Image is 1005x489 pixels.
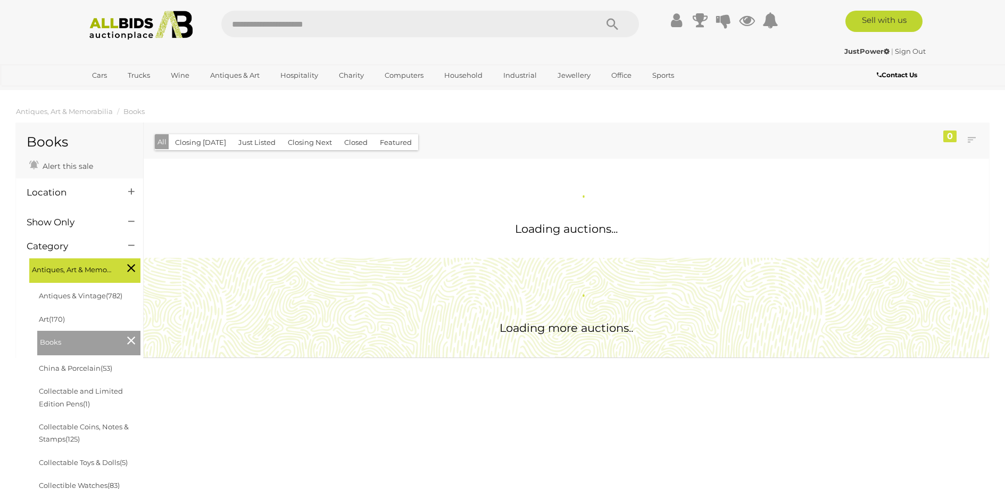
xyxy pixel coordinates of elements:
h4: Show Only [27,217,112,227]
a: [GEOGRAPHIC_DATA] [85,84,175,102]
a: Jewellery [551,67,597,84]
button: Just Listed [232,134,282,151]
span: (170) [49,315,65,323]
a: Art(170) [39,315,65,323]
a: Antiques, Art & Memorabilia [16,107,113,116]
a: Household [437,67,489,84]
div: 0 [943,131,957,142]
a: China & Porcelain(53) [39,364,112,372]
button: Closing Next [281,134,338,151]
a: Hospitality [273,67,325,84]
a: Sign Out [895,47,926,55]
h4: Location [27,188,112,198]
h4: Category [27,241,112,251]
a: Books [123,107,145,116]
h1: Books [27,135,132,150]
a: Contact Us [877,69,920,81]
span: Books [40,333,120,348]
a: Antiques & Art [203,67,267,84]
span: Loading more auctions.. [500,321,633,335]
span: | [891,47,893,55]
a: Collectable Coins, Notes & Stamps(125) [39,422,129,443]
span: Loading auctions... [515,222,618,235]
a: Trucks [121,67,157,84]
button: Closed [338,134,374,151]
span: Alert this sale [40,161,93,171]
span: (782) [106,291,122,300]
a: Sell with us [845,11,923,32]
span: Antiques, Art & Memorabilia [32,261,112,276]
a: Alert this sale [27,157,96,173]
a: Collectable Toys & Dolls(5) [39,458,128,467]
a: Sports [645,67,681,84]
b: Contact Us [877,71,917,79]
a: Collectable and Limited Edition Pens(1) [39,387,123,407]
button: Closing [DATE] [169,134,232,151]
a: Wine [164,67,196,84]
button: Search [586,11,639,37]
a: JustPower [844,47,891,55]
button: All [155,134,169,150]
a: Computers [378,67,430,84]
strong: JustPower [844,47,890,55]
a: Industrial [496,67,544,84]
button: Featured [373,134,418,151]
img: Allbids.com.au [84,11,199,40]
a: Cars [85,67,114,84]
span: (53) [101,364,112,372]
a: Antiques & Vintage(782) [39,291,122,300]
span: (125) [65,435,80,443]
span: (5) [120,458,128,467]
a: Charity [332,67,371,84]
a: Office [604,67,638,84]
span: (1) [83,400,90,408]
